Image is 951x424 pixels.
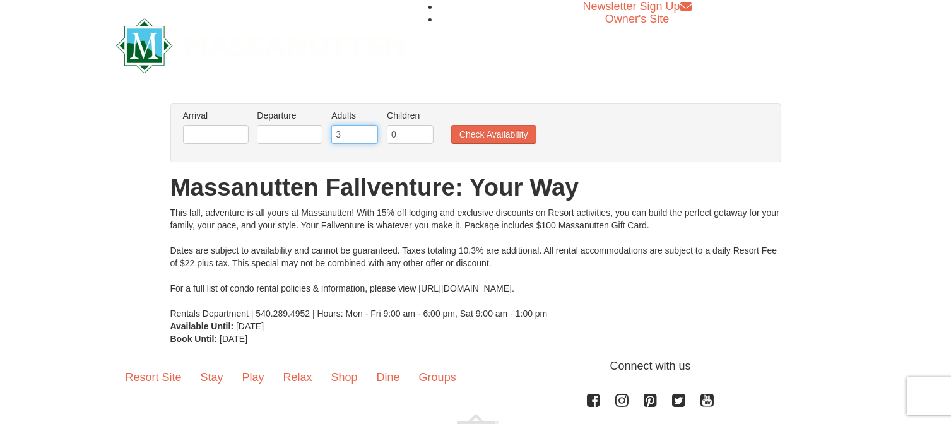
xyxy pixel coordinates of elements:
[367,358,410,397] a: Dine
[116,358,191,397] a: Resort Site
[410,358,466,397] a: Groups
[605,13,669,25] a: Owner's Site
[116,18,405,73] img: Massanutten Resort Logo
[191,358,233,397] a: Stay
[220,334,247,344] span: [DATE]
[170,175,781,200] h1: Massanutten Fallventure: Your Way
[257,109,322,122] label: Departure
[233,358,274,397] a: Play
[331,109,378,122] label: Adults
[183,109,249,122] label: Arrival
[170,206,781,320] div: This fall, adventure is all yours at Massanutten! With 15% off lodging and exclusive discounts on...
[170,334,218,344] strong: Book Until:
[116,29,405,59] a: Massanutten Resort
[170,321,234,331] strong: Available Until:
[387,109,434,122] label: Children
[451,125,536,144] button: Check Availability
[236,321,264,331] span: [DATE]
[322,358,367,397] a: Shop
[274,358,322,397] a: Relax
[116,358,836,375] p: Connect with us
